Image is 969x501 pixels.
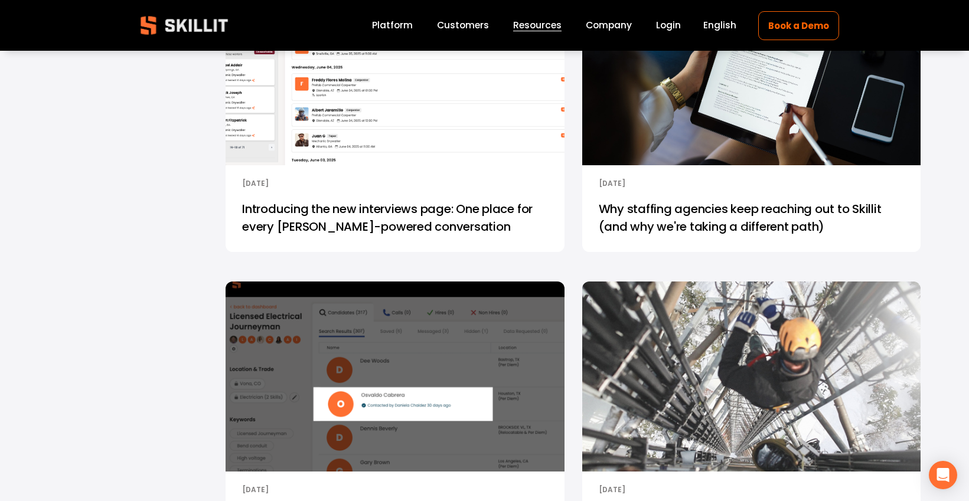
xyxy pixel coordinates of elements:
a: Login [656,18,681,34]
a: Why staffing agencies keep reaching out to Skillit (and why we're taking a different path) [582,191,921,252]
a: Customers [437,18,489,34]
time: [DATE] [599,178,625,188]
time: [DATE] [242,178,269,188]
a: Platform [372,18,413,34]
a: Book a Demo [758,11,839,40]
div: language picker [703,18,736,34]
img: Hiring commercial electricians: Why it’s so hard and how to do it faster and smarter [580,280,922,473]
span: Resources [513,18,562,32]
time: [DATE] [599,484,625,495]
img: June Skillit product updates [224,280,566,473]
time: [DATE] [242,484,269,495]
span: English [703,18,736,32]
a: Company [586,18,632,34]
a: folder dropdown [513,18,562,34]
div: Open Intercom Messenger [929,461,957,489]
a: Introducing the new interviews page: One place for every [PERSON_NAME]-powered conversation [226,191,564,252]
img: Skillit [130,8,238,43]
